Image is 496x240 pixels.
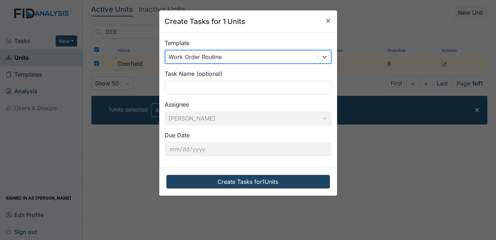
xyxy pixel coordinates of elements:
h5: Create Tasks for 1 Units [165,16,246,27]
div: Work Order Routine [169,53,222,61]
label: Task Name (optional) [165,69,223,78]
button: Close [320,10,337,30]
label: Assignee [165,100,189,109]
label: Due Date [165,131,190,139]
button: Create Tasks for1Units [166,175,330,188]
label: Template [165,39,190,47]
span: × [326,15,331,25]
